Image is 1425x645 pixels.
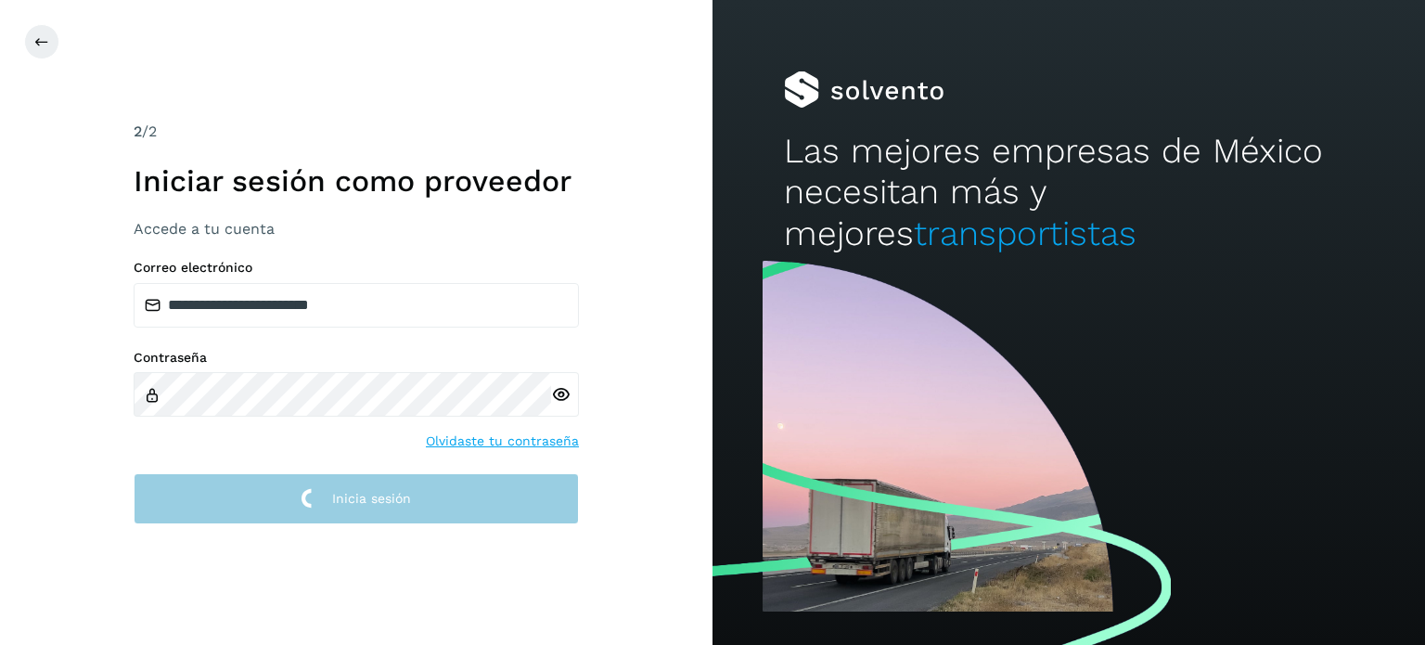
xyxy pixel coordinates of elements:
button: Inicia sesión [134,473,579,524]
div: /2 [134,121,579,143]
span: Inicia sesión [332,492,411,505]
h1: Iniciar sesión como proveedor [134,163,579,199]
label: Contraseña [134,350,579,366]
a: Olvidaste tu contraseña [426,432,579,451]
span: transportistas [914,213,1136,253]
label: Correo electrónico [134,260,579,276]
h3: Accede a tu cuenta [134,220,579,238]
h2: Las mejores empresas de México necesitan más y mejores [784,131,1354,254]
span: 2 [134,123,142,140]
